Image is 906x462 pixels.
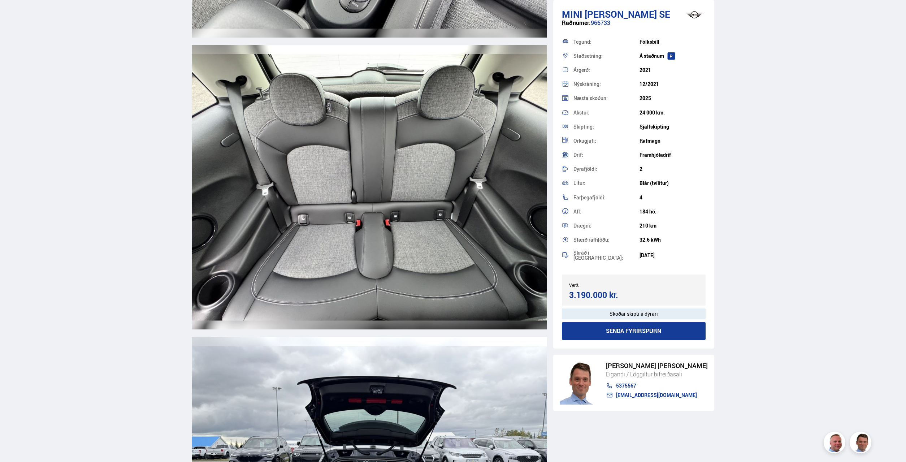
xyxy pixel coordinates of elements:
img: FbJEzSuNWCJXmdc-.webp [851,433,872,454]
img: siFngHWaQ9KaOqBr.png [825,433,846,454]
div: Framhjóladrif [640,152,706,158]
div: 4 [640,195,706,200]
div: Akstur: [573,110,640,115]
div: 12/2021 [640,81,706,87]
div: Orkugjafi: [573,138,640,143]
div: Næsta skoðun: [573,96,640,101]
div: 3.190.000 kr. [569,290,632,300]
div: 210 km [640,223,706,229]
div: Skipting: [573,124,640,129]
div: Drægni: [573,223,640,228]
div: Á staðnum [640,53,706,59]
div: 24 000 km. [640,110,706,116]
div: Skráð í [GEOGRAPHIC_DATA]: [573,250,640,260]
div: Eigandi / Löggiltur bifreiðasali [606,370,708,379]
div: Rafmagn [640,138,706,144]
div: 2 [640,166,706,172]
div: Blár (tvílitur) [640,180,706,186]
div: Nýskráning: [573,82,640,87]
img: 3526492.jpeg [192,45,547,329]
div: Stærð rafhlöðu: [573,237,640,242]
div: Skoðar skipti á dýrari [562,308,706,319]
div: Afl: [573,209,640,214]
div: Fólksbíll [640,39,706,45]
div: Dyrafjöldi: [573,167,640,172]
div: Drif: [573,152,640,157]
div: [DATE] [640,252,706,258]
div: 184 hö. [640,209,706,215]
div: 966733 [562,20,706,34]
div: 2025 [640,95,706,101]
div: Tegund: [573,39,640,44]
div: Staðsetning: [573,53,640,59]
div: Farþegafjöldi: [573,195,640,200]
div: [PERSON_NAME] [PERSON_NAME] [606,362,708,370]
div: Litur: [573,181,640,186]
div: 32.6 kWh [640,237,706,243]
img: FbJEzSuNWCJXmdc-.webp [560,361,599,405]
span: Raðnúmer: [562,19,591,27]
div: Verð: [569,282,634,288]
button: Opna LiveChat spjallviðmót [6,3,27,25]
div: Sjálfskipting [640,124,706,130]
div: Árgerð: [573,68,640,73]
span: Mini [562,8,582,21]
span: [PERSON_NAME] SE [585,8,670,21]
a: 5375567 [606,383,708,389]
a: [EMAIL_ADDRESS][DOMAIN_NAME] [606,392,708,398]
div: 2021 [640,67,706,73]
img: brand logo [680,4,709,26]
button: Senda fyrirspurn [562,322,706,340]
